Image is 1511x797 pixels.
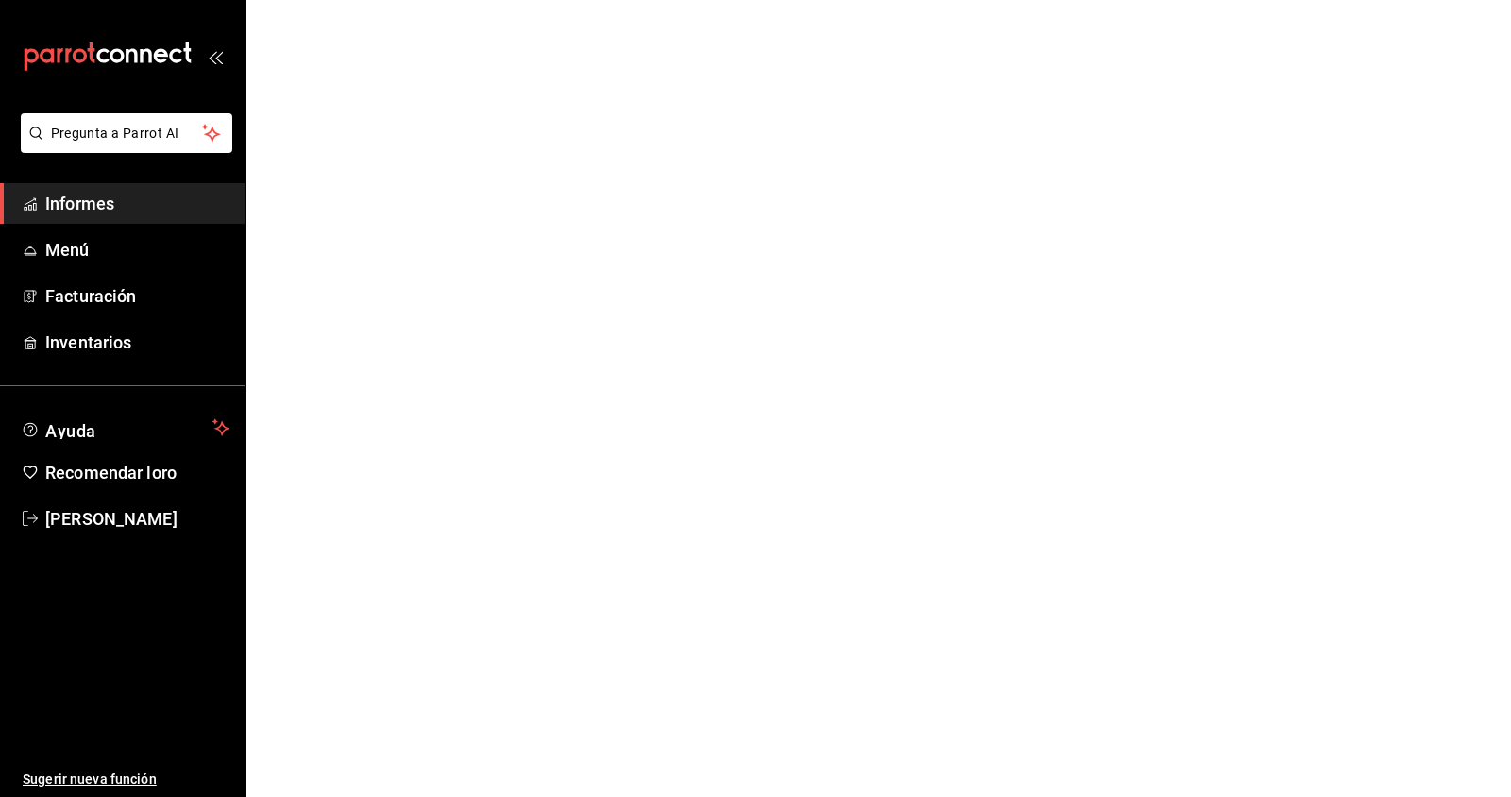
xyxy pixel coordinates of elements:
[45,240,90,260] font: Menú
[45,509,178,529] font: [PERSON_NAME]
[21,113,232,153] button: Pregunta a Parrot AI
[45,194,114,213] font: Informes
[13,137,232,157] a: Pregunta a Parrot AI
[45,332,131,352] font: Inventarios
[45,421,96,441] font: Ayuda
[23,772,157,787] font: Sugerir nueva función
[45,463,177,483] font: Recomendar loro
[45,286,136,306] font: Facturación
[51,126,179,141] font: Pregunta a Parrot AI
[208,49,223,64] button: abrir_cajón_menú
